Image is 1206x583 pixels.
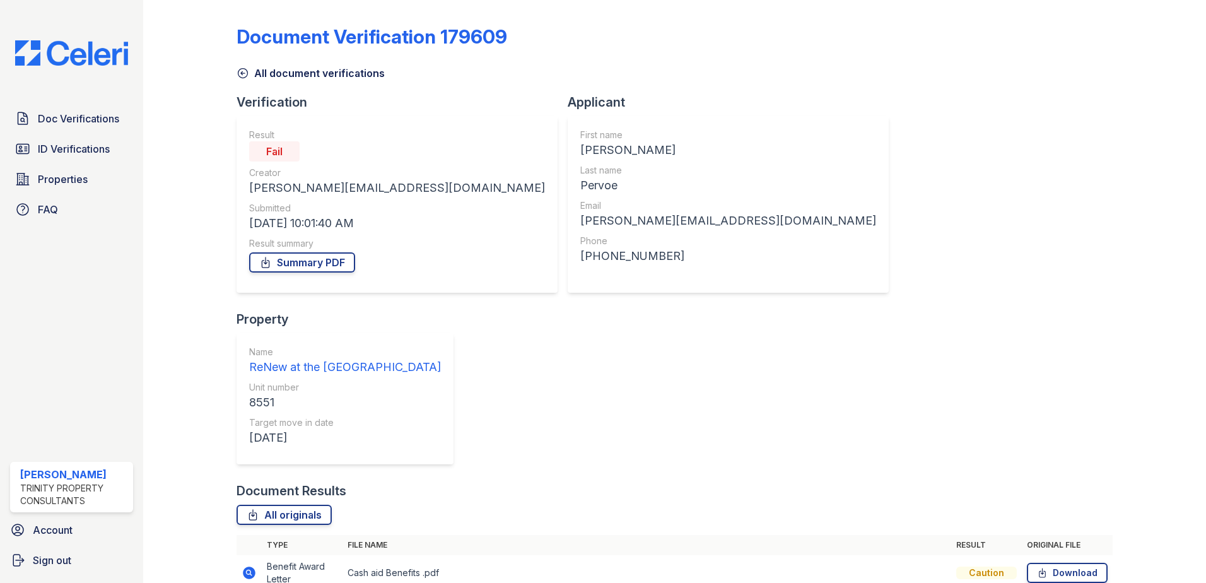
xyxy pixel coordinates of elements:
[249,346,441,358] div: Name
[10,197,133,222] a: FAQ
[249,237,545,250] div: Result summary
[38,202,58,217] span: FAQ
[249,416,441,429] div: Target move in date
[580,141,876,159] div: [PERSON_NAME]
[262,535,342,555] th: Type
[20,482,128,507] div: Trinity Property Consultants
[5,548,138,573] a: Sign out
[249,252,355,273] a: Summary PDF
[249,129,545,141] div: Result
[33,522,73,538] span: Account
[10,136,133,162] a: ID Verifications
[951,535,1022,555] th: Result
[580,177,876,194] div: Pervoe
[580,212,876,230] div: [PERSON_NAME][EMAIL_ADDRESS][DOMAIN_NAME]
[1022,535,1113,555] th: Original file
[568,93,899,111] div: Applicant
[580,164,876,177] div: Last name
[20,467,128,482] div: [PERSON_NAME]
[237,482,346,500] div: Document Results
[342,535,951,555] th: File name
[249,346,441,376] a: Name ReNew at the [GEOGRAPHIC_DATA]
[237,505,332,525] a: All originals
[249,215,545,232] div: [DATE] 10:01:40 AM
[5,40,138,66] img: CE_Logo_Blue-a8612792a0a2168367f1c8372b55b34899dd931a85d93a1a3d3e32e68fde9ad4.png
[249,358,441,376] div: ReNew at the [GEOGRAPHIC_DATA]
[38,172,88,187] span: Properties
[249,429,441,447] div: [DATE]
[237,66,385,81] a: All document verifications
[237,93,568,111] div: Verification
[249,381,441,394] div: Unit number
[5,517,138,543] a: Account
[249,179,545,197] div: [PERSON_NAME][EMAIL_ADDRESS][DOMAIN_NAME]
[1027,563,1108,583] a: Download
[10,106,133,131] a: Doc Verifications
[38,141,110,156] span: ID Verifications
[249,141,300,162] div: Fail
[580,129,876,141] div: First name
[249,202,545,215] div: Submitted
[33,553,71,568] span: Sign out
[956,567,1017,579] div: Caution
[10,167,133,192] a: Properties
[249,394,441,411] div: 8551
[580,235,876,247] div: Phone
[580,247,876,265] div: [PHONE_NUMBER]
[249,167,545,179] div: Creator
[38,111,119,126] span: Doc Verifications
[580,199,876,212] div: Email
[237,25,507,48] div: Document Verification 179609
[237,310,464,328] div: Property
